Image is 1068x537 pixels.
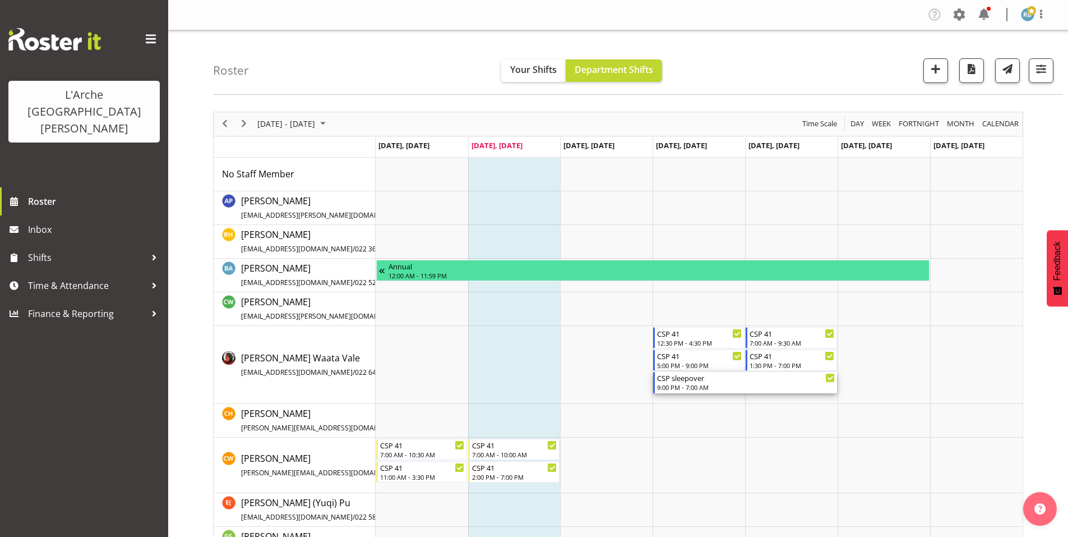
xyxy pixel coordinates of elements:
[653,327,745,348] div: Cherri Waata Vale"s event - CSP 41 Begin From Thursday, October 2, 2025 at 12:30:00 PM GMT+13:00 ...
[501,59,566,82] button: Your Shifts
[471,140,523,150] span: [DATE], [DATE]
[241,311,405,321] span: [EMAIL_ADDRESS][PERSON_NAME][DOMAIN_NAME]
[241,228,397,255] a: [PERSON_NAME][EMAIL_ADDRESS][DOMAIN_NAME]/022 361 2940
[933,140,984,150] span: [DATE], [DATE]
[241,295,454,322] a: [PERSON_NAME][EMAIL_ADDRESS][PERSON_NAME][DOMAIN_NAME]
[1034,503,1046,515] img: help-xxl-2.png
[380,472,465,481] div: 11:00 AM - 3:30 PM
[214,326,376,404] td: Cherri Waata Vale resource
[389,260,927,272] div: Annual
[213,64,249,77] h4: Roster
[241,352,397,378] span: [PERSON_NAME] Waata Vale
[215,112,234,136] div: previous period
[472,462,557,473] div: CSP 41
[241,194,454,221] a: [PERSON_NAME][EMAIL_ADDRESS][PERSON_NAME][DOMAIN_NAME]
[241,452,450,478] span: [PERSON_NAME]
[981,117,1020,131] span: calendar
[849,117,866,131] button: Timeline Day
[746,350,837,371] div: Cherri Waata Vale"s event - CSP 41 Begin From Friday, October 3, 2025 at 1:30:00 PM GMT+13:00 End...
[380,462,465,473] div: CSP 41
[8,28,101,51] img: Rosterit website logo
[222,167,294,181] a: No Staff Member
[748,140,799,150] span: [DATE], [DATE]
[378,140,429,150] span: [DATE], [DATE]
[389,271,927,280] div: 12:00 AM - 11:59 PM
[746,327,837,348] div: Cherri Waata Vale"s event - CSP 41 Begin From Friday, October 3, 2025 at 7:00:00 AM GMT+13:00 End...
[353,368,355,377] span: /
[870,117,893,131] button: Timeline Week
[657,338,742,347] div: 12:30 PM - 4:30 PM
[657,328,742,339] div: CSP 41
[214,493,376,527] td: Estelle (Yuqi) Pu resource
[214,438,376,493] td: Cindy Walters resource
[871,117,892,131] span: Week
[376,260,930,281] div: Bibi Ali"s event - Annual Begin From Tuesday, September 23, 2025 at 12:00:00 AM GMT+12:00 Ends At...
[959,58,984,83] button: Download a PDF of the roster according to the set date range.
[653,372,837,393] div: Cherri Waata Vale"s event - CSP sleepover Begin From Thursday, October 2, 2025 at 9:00:00 PM GMT+...
[380,450,465,459] div: 7:00 AM - 10:30 AM
[995,58,1020,83] button: Send a list of all shifts for the selected filtered period to all rostered employees.
[355,244,397,254] span: 022 361 2940
[355,512,397,522] span: 022 586 3166
[656,140,707,150] span: [DATE], [DATE]
[653,350,745,371] div: Cherri Waata Vale"s event - CSP 41 Begin From Thursday, October 2, 2025 at 5:00:00 PM GMT+13:00 E...
[353,512,355,522] span: /
[241,368,353,377] span: [EMAIL_ADDRESS][DOMAIN_NAME]
[472,472,557,481] div: 2:00 PM - 7:00 PM
[849,117,865,131] span: Day
[355,278,397,287] span: 022 522 8891
[468,439,560,460] div: Cindy Walters"s event - CSP 41 Begin From Tuesday, September 30, 2025 at 7:00:00 AM GMT+13:00 End...
[566,59,662,82] button: Department Shifts
[241,512,353,522] span: [EMAIL_ADDRESS][DOMAIN_NAME]
[241,228,397,254] span: [PERSON_NAME]
[981,117,1021,131] button: Month
[214,225,376,259] td: Ben Hammond resource
[575,63,653,76] span: Department Shifts
[253,112,332,136] div: Sep 29 - Oct 05, 2025
[241,468,405,478] span: [PERSON_NAME][EMAIL_ADDRESS][DOMAIN_NAME]
[241,452,450,479] a: [PERSON_NAME][PERSON_NAME][EMAIL_ADDRESS][DOMAIN_NAME]
[657,361,742,370] div: 5:00 PM - 9:00 PM
[750,328,834,339] div: CSP 41
[214,191,376,225] td: Ayamita Paul resource
[241,210,405,220] span: [EMAIL_ADDRESS][PERSON_NAME][DOMAIN_NAME]
[241,195,454,221] span: [PERSON_NAME]
[241,497,397,522] span: [PERSON_NAME] (Yuqi) Pu
[241,261,397,288] a: [PERSON_NAME][EMAIL_ADDRESS][DOMAIN_NAME]/022 522 8891
[657,350,742,361] div: CSP 41
[218,117,233,131] button: Previous
[234,112,253,136] div: next period
[237,117,252,131] button: Next
[841,140,892,150] span: [DATE], [DATE]
[241,244,353,254] span: [EMAIL_ADDRESS][DOMAIN_NAME]
[353,278,355,287] span: /
[468,461,560,483] div: Cindy Walters"s event - CSP 41 Begin From Tuesday, September 30, 2025 at 2:00:00 PM GMT+13:00 End...
[28,277,146,294] span: Time & Attendance
[355,368,397,377] span: 022 643 1502
[923,58,948,83] button: Add a new shift
[1021,8,1034,21] img: robin-buch3407.jpg
[1052,241,1062,281] span: Feedback
[241,423,458,433] span: [PERSON_NAME][EMAIL_ADDRESS][DOMAIN_NAME][PERSON_NAME]
[214,404,376,438] td: Christopher Hill resource
[28,249,146,266] span: Shifts
[1047,230,1068,306] button: Feedback - Show survey
[241,496,397,523] a: [PERSON_NAME] (Yuqi) Pu[EMAIL_ADDRESS][DOMAIN_NAME]/022 586 3166
[20,86,149,137] div: L'Arche [GEOGRAPHIC_DATA][PERSON_NAME]
[750,350,834,361] div: CSP 41
[946,117,975,131] span: Month
[256,117,331,131] button: September 2025
[256,117,316,131] span: [DATE] - [DATE]
[241,407,503,433] span: [PERSON_NAME]
[510,63,557,76] span: Your Shifts
[380,439,465,451] div: CSP 41
[28,221,163,238] span: Inbox
[657,383,835,392] div: 9:00 PM - 7:00 AM
[222,168,294,180] span: No Staff Member
[472,439,557,451] div: CSP 41
[801,117,839,131] button: Time Scale
[897,117,941,131] button: Fortnight
[241,351,397,378] a: [PERSON_NAME] Waata Vale[EMAIL_ADDRESS][DOMAIN_NAME]/022 643 1502
[376,439,468,460] div: Cindy Walters"s event - CSP 41 Begin From Monday, September 29, 2025 at 7:00:00 AM GMT+13:00 Ends...
[801,117,838,131] span: Time Scale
